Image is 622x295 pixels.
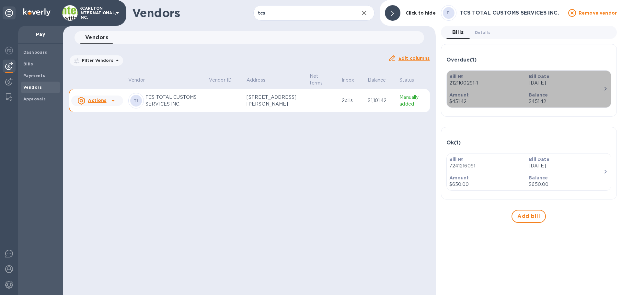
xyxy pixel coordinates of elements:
[209,77,232,84] p: Vendor ID
[247,77,265,84] p: Address
[310,73,328,86] p: Net terms
[23,73,45,78] b: Payments
[399,77,414,84] p: Status
[128,77,145,84] p: Vendor
[406,10,436,16] b: Click to hide
[529,98,603,105] p: $451.42
[145,94,204,108] p: TCS TOTAL CUSTOMS SERVICES INC.
[529,175,548,180] b: Balance
[446,10,451,15] b: TI
[446,140,461,146] h3: Ok ( 1 )
[449,92,469,97] b: Amount
[529,80,603,86] p: [DATE]
[342,77,354,84] p: Inbox
[512,210,546,223] button: Add bill
[79,58,113,63] p: Filter Vendors
[342,77,363,84] span: Inbox
[247,77,274,84] span: Address
[368,97,394,104] p: $1,101.42
[342,97,363,104] p: 2 bills
[5,47,13,54] img: Foreign exchange
[529,74,549,79] b: Bill Date
[452,28,464,37] span: Bills
[446,153,611,191] button: Bill №7241216091Bill Date[DATE]Amount$650.00Balance$650.00
[132,6,253,20] h1: Vendors
[398,56,430,61] u: Edit columns
[449,163,524,169] p: 7241216091
[23,85,42,90] b: Vendors
[134,98,138,103] b: TI
[446,57,477,63] h3: Overdue ( 1 )
[529,181,603,188] p: $650.00
[23,62,33,66] b: Bills
[449,181,524,188] p: $650.00
[85,33,108,42] span: Vendors
[529,163,603,169] p: [DATE]
[368,77,386,84] p: Balance
[449,157,463,162] b: Bill №
[79,6,112,20] p: KCARLTON INTERNATIONAL, INC.
[128,77,153,84] span: Vendor
[475,29,490,36] span: Details
[23,96,46,101] b: Approvals
[449,175,469,180] b: Amount
[23,31,58,38] p: Pay
[446,70,611,108] button: Bill №2121100291-1Bill Date[DATE]Amount$451.42Balance$451.42
[529,157,549,162] b: Bill Date
[23,50,48,55] b: Dashboard
[460,10,564,16] h3: TCS TOTAL CUSTOMS SERVICES INC.
[209,77,240,84] span: Vendor ID
[3,6,16,19] div: Unpin categories
[579,10,617,16] u: Remove vendor
[310,73,337,86] span: Net terms
[88,98,106,103] u: Actions
[449,74,463,79] b: Bill №
[23,8,51,16] img: Logo
[529,92,548,97] b: Balance
[446,50,611,70] div: Overdue(1)
[399,94,427,108] p: Manually added
[449,98,524,105] p: $451.42
[247,94,305,108] p: [STREET_ADDRESS][PERSON_NAME]
[449,80,524,86] p: 2121100291-1
[517,212,540,220] span: Add bill
[368,77,394,84] span: Balance
[446,132,611,153] div: Ok(1)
